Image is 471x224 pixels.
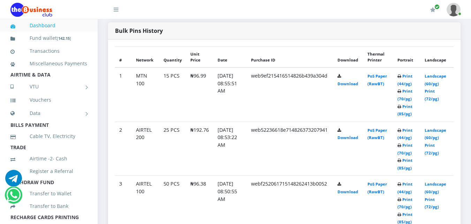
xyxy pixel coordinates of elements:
[397,88,412,101] a: Print (70/pg)
[132,122,159,176] td: AIRTEL 200
[363,46,393,67] th: Thermal Printer
[397,181,412,194] a: Print (44/pg)
[10,17,87,34] a: Dashboard
[425,181,446,194] a: Landscape (60/pg)
[393,46,420,67] th: Portrait
[333,46,363,67] th: Download
[397,158,412,171] a: Print (85/pg)
[367,128,387,140] a: PoS Paper (RawBT)
[397,73,412,86] a: Print (44/pg)
[430,7,435,13] i: Renew/Upgrade Subscription
[10,128,87,144] a: Cable TV, Electricity
[425,88,439,101] a: Print (72/pg)
[425,197,439,210] a: Print (72/pg)
[434,4,440,9] span: Renew/Upgrade Subscription
[159,46,186,67] th: Quantity
[57,36,71,41] small: [ ]
[5,175,22,187] a: Chat for support
[247,122,333,176] td: web52236618e714826373207941
[447,3,461,16] img: User
[10,30,87,46] a: Fund wallet[142.15]
[247,67,333,122] td: web9ef215416514826b439a304d
[425,73,446,86] a: Landscape (60/pg)
[10,78,87,95] a: VTU
[10,186,87,202] a: Transfer to Wallet
[337,189,358,194] a: Download
[132,67,159,122] td: MTN 100
[159,67,186,122] td: 15 PCS
[397,197,412,210] a: Print (70/pg)
[420,46,454,67] th: Landscape
[213,122,247,176] td: [DATE] 08:53:22 AM
[186,46,213,67] th: Unit Price
[367,73,387,86] a: PoS Paper (RawBT)
[425,128,446,140] a: Landscape (60/pg)
[213,67,247,122] td: [DATE] 08:55:51 AM
[10,56,87,72] a: Miscellaneous Payments
[10,151,87,167] a: Airtime -2- Cash
[213,46,247,67] th: Date
[10,163,87,179] a: Register a Referral
[10,43,87,59] a: Transactions
[337,81,358,86] a: Download
[397,104,412,117] a: Print (85/pg)
[115,27,163,35] strong: Bulk Pins History
[6,192,21,203] a: Chat for support
[115,46,132,67] th: #
[10,104,87,122] a: Data
[397,128,412,140] a: Print (44/pg)
[425,143,439,156] a: Print (72/pg)
[115,67,132,122] td: 1
[367,181,387,194] a: PoS Paper (RawBT)
[132,46,159,67] th: Network
[159,122,186,176] td: 25 PCS
[247,46,333,67] th: Purchase ID
[186,122,213,176] td: ₦192.76
[186,67,213,122] td: ₦96.99
[10,3,52,17] img: Logo
[115,122,132,176] td: 2
[10,198,87,214] a: Transfer to Bank
[58,36,70,41] b: 142.15
[10,92,87,108] a: Vouchers
[397,143,412,156] a: Print (70/pg)
[337,135,358,140] a: Download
